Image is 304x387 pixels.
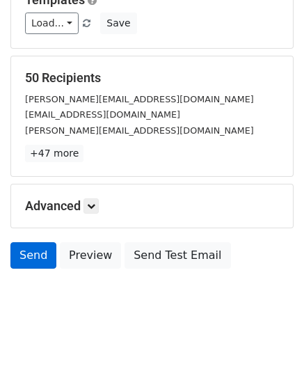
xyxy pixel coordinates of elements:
[234,320,304,387] iframe: Chat Widget
[25,125,254,136] small: [PERSON_NAME][EMAIL_ADDRESS][DOMAIN_NAME]
[25,109,180,120] small: [EMAIL_ADDRESS][DOMAIN_NAME]
[25,13,79,34] a: Load...
[25,198,279,214] h5: Advanced
[60,242,121,269] a: Preview
[25,145,83,162] a: +47 more
[25,70,279,86] h5: 50 Recipients
[25,94,254,104] small: [PERSON_NAME][EMAIL_ADDRESS][DOMAIN_NAME]
[100,13,136,34] button: Save
[125,242,230,269] a: Send Test Email
[10,242,56,269] a: Send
